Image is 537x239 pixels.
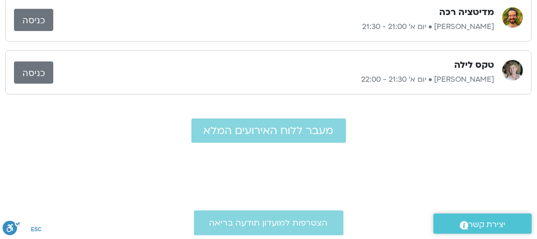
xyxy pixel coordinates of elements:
span: הצטרפות למועדון תודעה בריאה [210,218,328,228]
p: [PERSON_NAME] • יום א׳ 21:00 - 21:30 [53,21,494,33]
a: כניסה [14,9,53,31]
span: יצירת קשר [469,218,506,232]
a: הצטרפות למועדון תודעה בריאה [194,211,344,235]
img: שגב הורוביץ [502,7,523,28]
a: יצירת קשר [434,214,532,234]
a: מעבר ללוח האירועים המלא [191,118,346,143]
span: מעבר ללוח האירועים המלא [204,125,334,137]
a: כניסה [14,62,53,84]
h3: טקס לילה [454,59,494,71]
p: [PERSON_NAME] • יום א׳ 21:30 - 22:00 [53,73,494,86]
h3: מדיטציה רכה [439,6,494,19]
img: מור דואני [502,60,523,81]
